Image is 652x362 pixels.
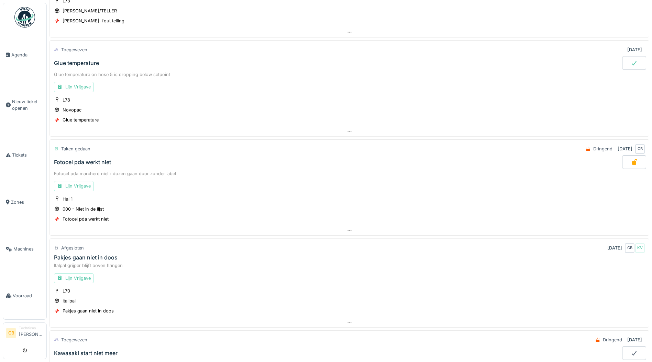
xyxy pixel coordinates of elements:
[3,78,46,132] a: Nieuw ticket openen
[12,152,44,158] span: Tickets
[593,146,612,152] div: Dringend
[63,216,109,222] div: Fotocel pda werkt niet
[61,46,87,53] div: Toegewezen
[603,337,622,343] div: Dringend
[19,326,44,331] div: Technicus
[11,199,44,205] span: Zones
[63,308,114,314] div: Pakjes gaan niet in doos
[3,226,46,273] a: Machines
[3,31,46,78] a: Agenda
[12,98,44,111] span: Nieuw ticket openen
[627,337,642,343] div: [DATE]
[14,7,35,28] img: Badge_color-CXgf-gQk.svg
[6,328,16,338] li: CB
[635,144,645,154] div: CB
[13,246,44,252] span: Machines
[63,206,104,212] div: 000 - Niet in de lijst
[3,179,46,225] a: Zones
[61,245,84,251] div: Afgesloten
[54,350,118,356] div: Kawasaki start niet meer
[54,254,118,261] div: Pakjes gaan niet in doos
[63,288,70,294] div: L70
[627,46,642,53] div: [DATE]
[54,262,645,269] div: Italpal grijper blijft boven hangen
[625,243,634,253] div: CB
[54,159,111,166] div: Fotocel pda werkt niet
[607,245,622,251] div: [DATE]
[63,298,76,304] div: Itallpal
[54,170,645,177] div: Fotocel pda marcherd niet : dozen gaan door zonder label
[618,146,632,152] div: [DATE]
[63,107,81,113] div: Novopac
[63,97,70,103] div: L78
[63,117,99,123] div: Glue temperature
[54,60,99,66] div: Glue temperature
[11,52,44,58] span: Agenda
[635,243,645,253] div: KV
[61,337,87,343] div: Toegewezen
[19,326,44,340] li: [PERSON_NAME]
[3,132,46,179] a: Tickets
[63,196,73,202] div: Hal 1
[63,18,124,24] div: [PERSON_NAME]: fout telling
[6,326,44,342] a: CB Technicus[PERSON_NAME]
[54,71,645,78] div: Glue temperature on hose 5 is dropping below setpoint
[63,8,117,14] div: [PERSON_NAME]/TELLER
[3,273,46,319] a: Voorraad
[61,146,90,152] div: Taken gedaan
[54,181,94,191] div: Lijn Vrijgave
[54,82,94,92] div: Lijn Vrijgave
[54,273,94,283] div: Lijn Vrijgave
[13,292,44,299] span: Voorraad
